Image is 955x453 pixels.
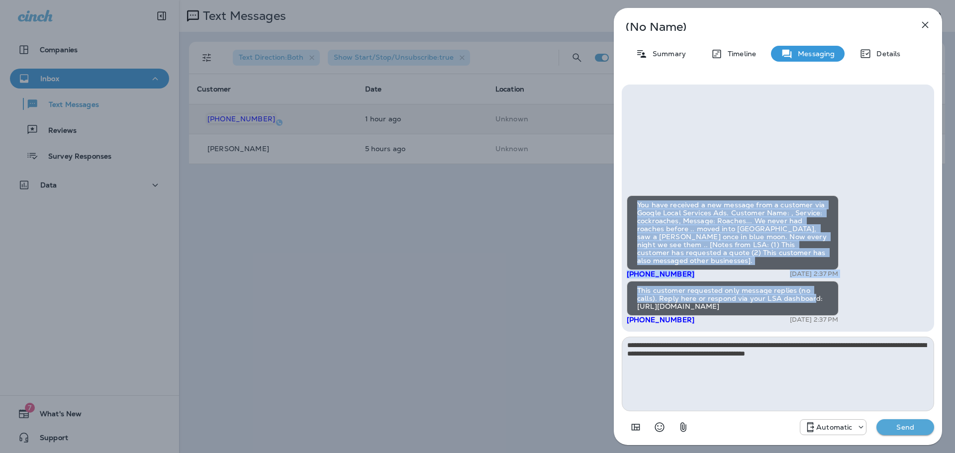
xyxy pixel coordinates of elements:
p: Timeline [723,50,756,58]
p: (No Name) [626,23,897,31]
div: You have received a new message from a customer via Google Local Services Ads. Customer Name: , S... [627,195,839,270]
button: Add in a premade template [626,417,646,437]
p: Summary [648,50,686,58]
span: [PHONE_NUMBER] [627,270,694,278]
p: Automatic [816,423,852,431]
button: Send [876,419,934,435]
div: This customer requested only message replies (no calls). Reply here or respond via your LSA dashb... [627,281,839,316]
p: Details [871,50,900,58]
p: [DATE] 2:37 PM [790,316,839,324]
p: [DATE] 2:37 PM [790,270,839,278]
p: Messaging [793,50,835,58]
span: [PHONE_NUMBER] [627,315,694,324]
p: Send [884,423,926,432]
button: Select an emoji [650,417,669,437]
